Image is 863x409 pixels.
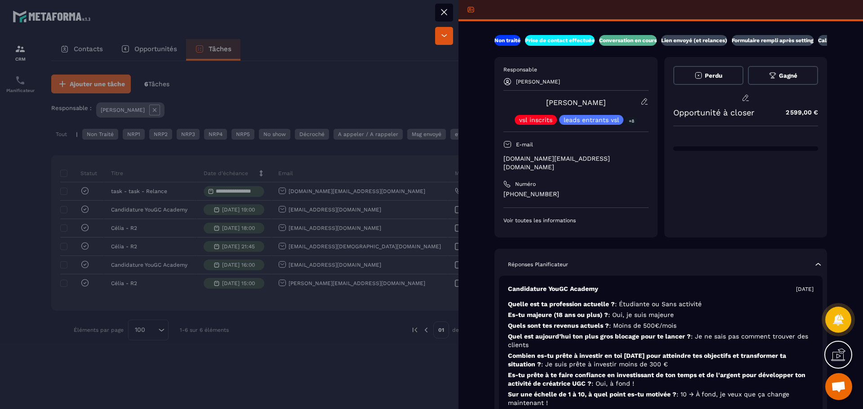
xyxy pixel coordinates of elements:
p: leads entrants vsl [564,117,619,123]
p: [DATE] [796,286,814,293]
p: Combien es-tu prête à investir en toi [DATE] pour atteindre tes objectifs et transformer ta situa... [508,352,814,369]
p: Prise de contact effectuée [525,37,595,44]
p: Non traité [494,37,520,44]
span: Perdu [705,72,722,79]
p: Opportunité à closer [673,108,754,117]
span: : Moins de 500€/mois [609,322,676,329]
p: [PERSON_NAME] [516,79,560,85]
p: Numéro [515,180,536,188]
span: Gagné [779,72,797,79]
p: Quels sont tes revenus actuels ? [508,321,814,330]
div: Ouvrir le chat [825,373,852,400]
p: E-mail [516,141,533,148]
p: [PHONE_NUMBER] [503,190,649,198]
p: Formulaire rempli après setting [732,37,814,44]
p: +8 [626,116,637,126]
p: Sur une échelle de 1 à 10, à quel point es-tu motivée ? [508,390,814,407]
p: Quelle est ta profession actuelle ? [508,300,814,308]
p: Es-tu majeure (18 ans ou plus) ? [508,311,814,319]
p: 2 599,00 € [777,104,818,121]
span: : Étudiante ou Sans activité [615,300,702,308]
a: [PERSON_NAME] [546,98,606,107]
p: Lien envoyé (et relances) [661,37,727,44]
p: Quel est aujourd’hui ton plus gros blocage pour te lancer ? [508,332,814,349]
span: : Je suis prête à investir moins de 300 € [541,361,668,368]
p: [DOMAIN_NAME][EMAIL_ADDRESS][DOMAIN_NAME] [503,154,649,172]
p: Candidature YouGC Academy [508,285,598,293]
p: Responsable [503,66,649,73]
p: Es-tu prête à te faire confiance en investissant de ton temps et de l'argent pour développer ton ... [508,371,814,388]
button: Perdu [673,66,743,85]
p: Call book [818,37,843,44]
p: Réponses Planificateur [508,261,568,268]
button: Gagné [748,66,818,85]
span: : Oui, à fond ! [592,380,634,387]
p: vsl inscrits [519,117,552,123]
span: : Oui, je suis majeure [608,311,674,318]
p: Conversation en cours [599,37,657,44]
p: Voir toutes les informations [503,217,649,224]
